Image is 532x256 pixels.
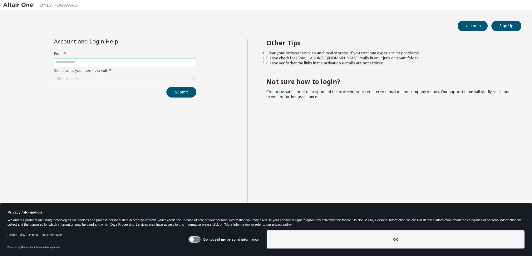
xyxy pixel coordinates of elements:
[54,51,196,56] label: Email
[3,2,81,8] img: Altair One
[458,21,488,31] button: Login
[54,75,196,83] div: Click to select
[266,39,510,47] h2: Other Tips
[266,89,510,99] span: with a brief description of the problem, your registered e-mail id and company details. Our suppo...
[166,87,196,98] button: Submit
[491,21,521,31] button: Sign Up
[266,89,285,94] a: Contact us
[56,77,80,82] div: Click to select
[54,68,196,73] label: Select what you need help with
[266,56,510,61] li: Please check for [EMAIL_ADDRESS][DOMAIN_NAME] mails in your junk or spam folder.
[266,61,510,66] li: Please verify that the links in the activation e-mails are not expired.
[266,78,510,86] h2: Not sure how to login?
[54,39,168,44] div: Account and Login Help
[266,51,510,56] li: Clear your browser cookies and local storage, if you continue experiencing problems.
